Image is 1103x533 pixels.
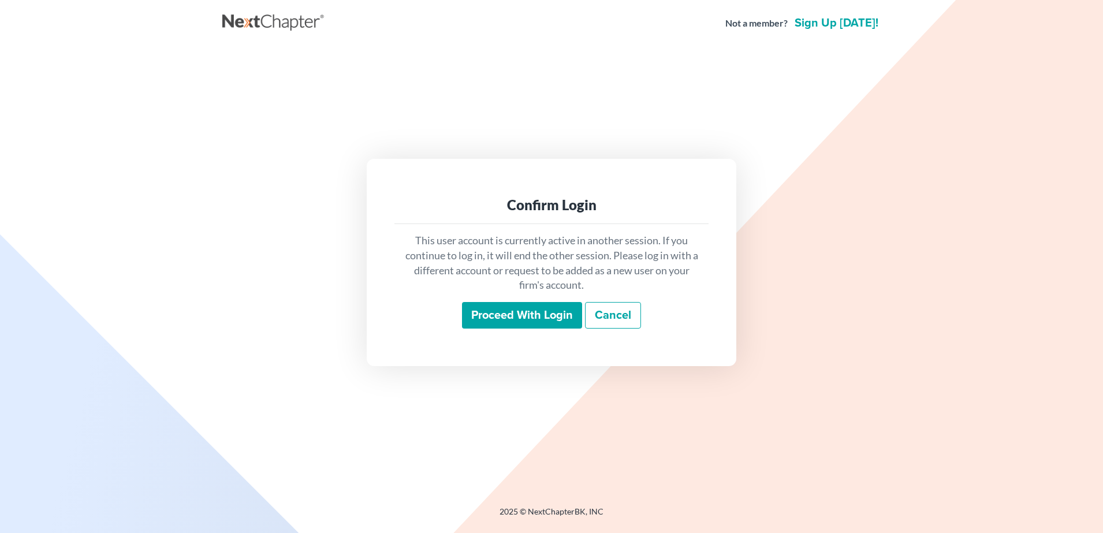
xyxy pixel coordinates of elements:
[585,302,641,329] a: Cancel
[404,196,699,214] div: Confirm Login
[462,302,582,329] input: Proceed with login
[725,17,788,30] strong: Not a member?
[404,233,699,293] p: This user account is currently active in another session. If you continue to log in, it will end ...
[222,506,881,527] div: 2025 © NextChapterBK, INC
[792,17,881,29] a: Sign up [DATE]!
